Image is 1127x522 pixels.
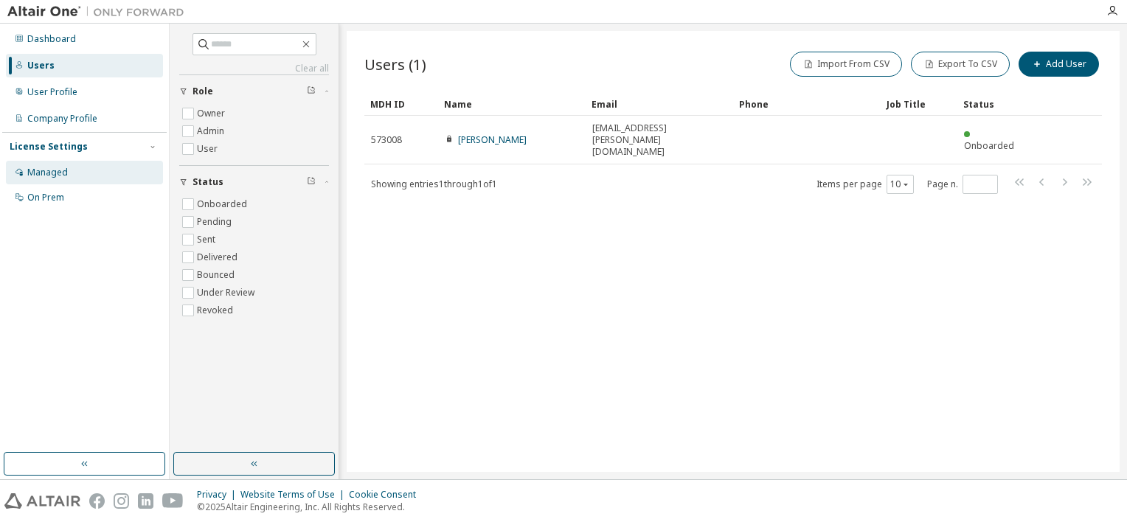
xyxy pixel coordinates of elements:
[162,493,184,509] img: youtube.svg
[197,248,240,266] label: Delivered
[890,178,910,190] button: 10
[197,501,425,513] p: © 2025 Altair Engineering, Inc. All Rights Reserved.
[887,92,951,116] div: Job Title
[816,175,914,194] span: Items per page
[197,231,218,248] label: Sent
[4,493,80,509] img: altair_logo.svg
[114,493,129,509] img: instagram.svg
[592,122,727,158] span: [EMAIL_ADDRESS][PERSON_NAME][DOMAIN_NAME]
[27,60,55,72] div: Users
[307,176,316,188] span: Clear filter
[197,105,228,122] label: Owner
[371,134,402,146] span: 573008
[27,113,97,125] div: Company Profile
[197,302,236,319] label: Revoked
[197,122,227,140] label: Admin
[1019,52,1099,77] button: Add User
[89,493,105,509] img: facebook.svg
[371,178,497,190] span: Showing entries 1 through 1 of 1
[197,140,221,158] label: User
[193,176,223,188] span: Status
[27,192,64,203] div: On Prem
[739,92,875,116] div: Phone
[27,86,77,98] div: User Profile
[364,54,426,74] span: Users (1)
[10,141,88,153] div: License Settings
[444,92,580,116] div: Name
[197,266,237,284] label: Bounced
[790,52,902,77] button: Import From CSV
[349,489,425,501] div: Cookie Consent
[240,489,349,501] div: Website Terms of Use
[179,63,329,74] a: Clear all
[927,175,998,194] span: Page n.
[179,75,329,108] button: Role
[197,213,235,231] label: Pending
[964,139,1014,152] span: Onboarded
[592,92,727,116] div: Email
[179,166,329,198] button: Status
[138,493,153,509] img: linkedin.svg
[197,489,240,501] div: Privacy
[963,92,1025,116] div: Status
[458,133,527,146] a: [PERSON_NAME]
[307,86,316,97] span: Clear filter
[27,33,76,45] div: Dashboard
[193,86,213,97] span: Role
[370,92,432,116] div: MDH ID
[911,52,1010,77] button: Export To CSV
[197,195,250,213] label: Onboarded
[7,4,192,19] img: Altair One
[27,167,68,178] div: Managed
[197,284,257,302] label: Under Review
